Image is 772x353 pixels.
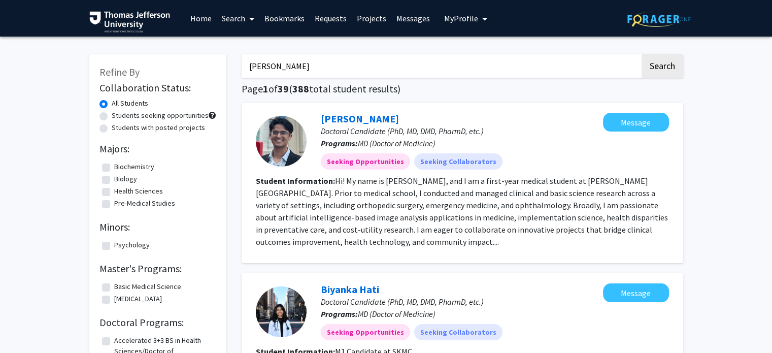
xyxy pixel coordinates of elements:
a: Requests [310,1,352,36]
button: Search [642,54,683,78]
label: All Students [112,98,148,109]
a: [PERSON_NAME] [321,112,399,125]
label: [MEDICAL_DATA] [114,294,162,304]
span: Doctoral Candidate (PhD, MD, DMD, PharmD, etc.) [321,297,484,307]
fg-read-more: Hi! My name is [PERSON_NAME], and I am a first-year medical student at [PERSON_NAME][GEOGRAPHIC_D... [256,176,668,247]
label: Basic Medical Science [114,281,181,292]
label: Students with posted projects [112,122,205,133]
label: Health Sciences [114,186,163,197]
span: Doctoral Candidate (PhD, MD, DMD, PharmD, etc.) [321,126,484,136]
a: Projects [352,1,391,36]
b: Programs: [321,309,358,319]
label: Biochemistry [114,162,154,172]
a: Home [185,1,217,36]
span: 388 [292,82,309,95]
a: Biyanka Hati [321,283,379,296]
span: 39 [278,82,289,95]
h2: Master's Programs: [99,263,216,275]
mat-chip: Seeking Collaborators [414,324,502,340]
b: Programs: [321,138,358,148]
a: Messages [391,1,435,36]
span: MD (Doctor of Medicine) [358,138,435,148]
h2: Collaboration Status: [99,82,216,94]
mat-chip: Seeking Opportunities [321,324,410,340]
a: Search [217,1,259,36]
h2: Doctoral Programs: [99,316,216,329]
button: Message Biyanka Hati [603,283,669,302]
label: Pre-Medical Studies [114,198,175,209]
input: Search Keywords [242,54,640,78]
label: Psychology [114,240,150,250]
span: MD (Doctor of Medicine) [358,309,435,319]
span: 1 [263,82,268,95]
iframe: Chat [8,307,43,345]
mat-chip: Seeking Collaborators [414,153,502,170]
h2: Majors: [99,143,216,155]
h2: Minors: [99,221,216,233]
img: ForagerOne Logo [627,11,691,27]
label: Biology [114,174,137,184]
b: Student Information: [256,176,335,186]
button: Message Viraj Deshpande [603,113,669,132]
a: Bookmarks [259,1,310,36]
label: Students seeking opportunities [112,110,209,121]
span: My Profile [444,13,478,23]
img: Thomas Jefferson University Logo [89,11,171,33]
h1: Page of ( total student results) [242,83,683,95]
span: Refine By [99,66,140,78]
mat-chip: Seeking Opportunities [321,153,410,170]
